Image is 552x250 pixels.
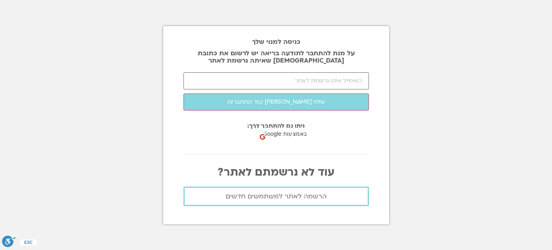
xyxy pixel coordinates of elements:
[183,166,369,178] p: עוד לא נרשמתם לאתר?
[183,72,369,89] input: האימייל איתו נרשמת לאתר
[226,193,327,200] span: הרשמה לאתר למשתמשים חדשים
[183,38,369,46] h2: כניסה למנוי שלך
[183,187,369,206] a: הרשמה לאתר למשתמשים חדשים
[257,126,339,142] div: כניסה באמצעות Google
[183,93,369,111] button: שלח [PERSON_NAME] קוד התחברות
[263,130,323,138] span: כניסה באמצעות Google
[183,50,369,64] p: על מנת להתחבר לתודעה בריאה יש לרשום את כתובת [DEMOGRAPHIC_DATA] שאיתה נרשמת לאתר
